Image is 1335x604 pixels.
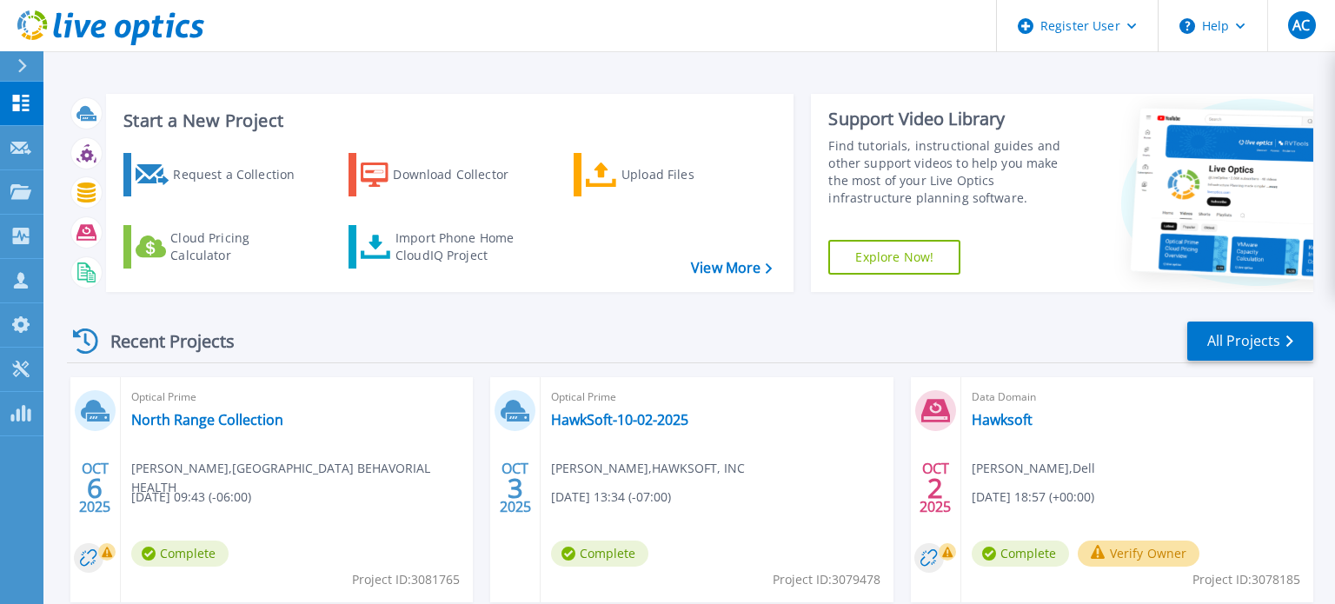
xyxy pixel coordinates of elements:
span: Project ID: 3079478 [773,570,880,589]
span: [DATE] 18:57 (+00:00) [972,488,1094,507]
a: Download Collector [349,153,542,196]
span: Complete [131,541,229,567]
a: North Range Collection [131,411,283,428]
div: Import Phone Home CloudIQ Project [395,229,531,264]
span: Complete [972,541,1069,567]
div: Request a Collection [173,157,312,192]
div: OCT 2025 [78,456,111,520]
div: Recent Projects [67,320,258,362]
a: View More [691,260,772,276]
span: 6 [87,481,103,495]
a: All Projects [1187,322,1313,361]
span: [PERSON_NAME] , HAWKSOFT, INC [551,459,745,478]
div: Download Collector [393,157,532,192]
span: [PERSON_NAME] , Dell [972,459,1095,478]
a: Explore Now! [828,240,960,275]
div: Support Video Library [828,108,1080,130]
span: Optical Prime [131,388,462,407]
div: Upload Files [621,157,760,192]
span: [DATE] 13:34 (-07:00) [551,488,671,507]
span: Complete [551,541,648,567]
a: Upload Files [574,153,767,196]
a: Request a Collection [123,153,317,196]
span: Optical Prime [551,388,882,407]
span: Project ID: 3078185 [1192,570,1300,589]
span: [DATE] 09:43 (-06:00) [131,488,251,507]
a: Hawksoft [972,411,1033,428]
div: OCT 2025 [499,456,532,520]
span: 3 [508,481,523,495]
span: Project ID: 3081765 [352,570,460,589]
div: Find tutorials, instructional guides and other support videos to help you make the most of your L... [828,137,1080,207]
span: AC [1292,18,1310,32]
span: 2 [927,481,943,495]
button: Verify Owner [1078,541,1200,567]
a: HawkSoft-10-02-2025 [551,411,688,428]
div: OCT 2025 [919,456,952,520]
span: Data Domain [972,388,1303,407]
div: Cloud Pricing Calculator [170,229,309,264]
span: [PERSON_NAME] , [GEOGRAPHIC_DATA] BEHAVORIAL HEALTH [131,459,473,497]
h3: Start a New Project [123,111,772,130]
a: Cloud Pricing Calculator [123,225,317,269]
